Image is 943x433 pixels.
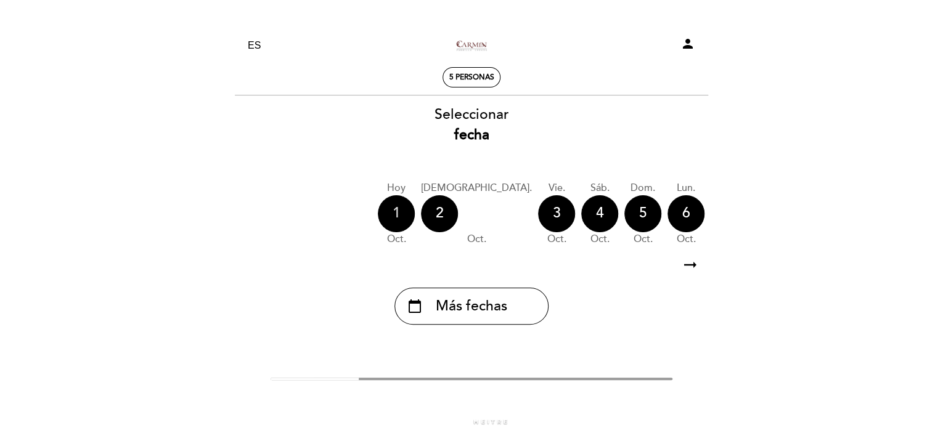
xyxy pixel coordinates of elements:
div: Hoy [378,181,415,195]
i: arrow_backward [271,386,285,401]
a: powered by [435,418,508,426]
div: oct. [538,232,575,246]
div: vie. [538,181,575,195]
div: oct. [421,232,532,246]
span: 5 personas [449,73,494,82]
div: [DEMOGRAPHIC_DATA]. [421,181,532,195]
div: 6 [667,195,704,232]
img: MEITRE [473,419,508,425]
div: 2 [421,195,458,232]
b: fecha [454,126,489,144]
div: 4 [581,195,618,232]
button: person [680,36,695,55]
div: oct. [624,232,661,246]
a: [PERSON_NAME] Urbana [394,29,549,63]
div: sáb. [581,181,618,195]
i: person [680,36,695,51]
i: arrow_right_alt [681,252,700,278]
div: 3 [538,195,575,232]
div: oct. [667,232,704,246]
div: lun. [667,181,704,195]
div: Seleccionar [234,105,709,145]
span: powered by [435,418,470,426]
i: calendar_today [407,296,422,317]
div: 5 [624,195,661,232]
div: oct. [378,232,415,246]
div: oct. [581,232,618,246]
div: 1 [378,195,415,232]
div: dom. [624,181,661,195]
span: Más fechas [436,296,507,317]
